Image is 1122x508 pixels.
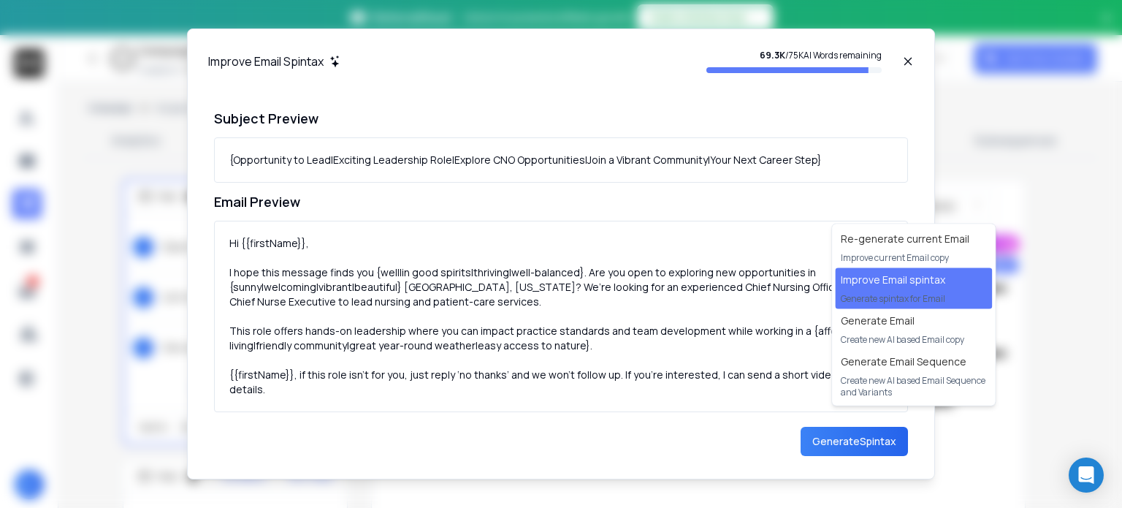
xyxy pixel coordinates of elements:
[229,324,893,353] div: This role offers hands-on leadership where you can impact practice standards and team development...
[841,314,964,328] h1: Generate Email
[229,153,822,167] div: {Opportunity to Lead|Exciting Leadership Role|Explore CNO Opportunities|Join a Vibrant Community|...
[214,192,908,212] h1: Email Preview
[841,355,986,369] h1: Generate Email Sequence
[1069,458,1104,493] div: Open Intercom Messenger
[801,427,908,456] button: GenerateSpintax
[841,293,945,305] p: Generate spintax for Email
[841,252,969,264] p: Improve current Email copy
[841,273,945,287] h1: Improve Email spintax
[229,368,893,397] div: {{firstName}}, if this role isn’t for you, just reply ‘no thanks’ and we won’t follow up. If you’...
[841,375,986,398] p: Create new AI based Email Sequence and Variants
[229,236,893,251] div: Hi {{firstName}},
[229,265,893,309] div: I hope this message finds you {well|in good spirits|thriving|well-balanced}. Are you open to expl...
[214,108,908,129] h1: Subject Preview
[841,232,969,246] h1: Re-generate current Email
[841,334,964,346] p: Create new AI based Email copy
